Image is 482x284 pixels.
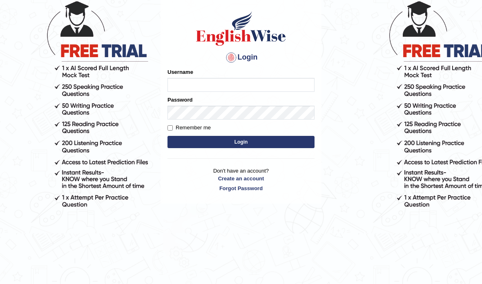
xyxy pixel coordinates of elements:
[167,96,192,104] label: Password
[167,167,315,192] p: Don't have an account?
[194,10,288,47] img: Logo of English Wise sign in for intelligent practice with AI
[167,184,315,192] a: Forgot Password
[167,125,173,131] input: Remember me
[167,68,193,76] label: Username
[167,175,315,182] a: Create an account
[167,136,315,148] button: Login
[167,51,315,64] h4: Login
[167,124,211,132] label: Remember me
